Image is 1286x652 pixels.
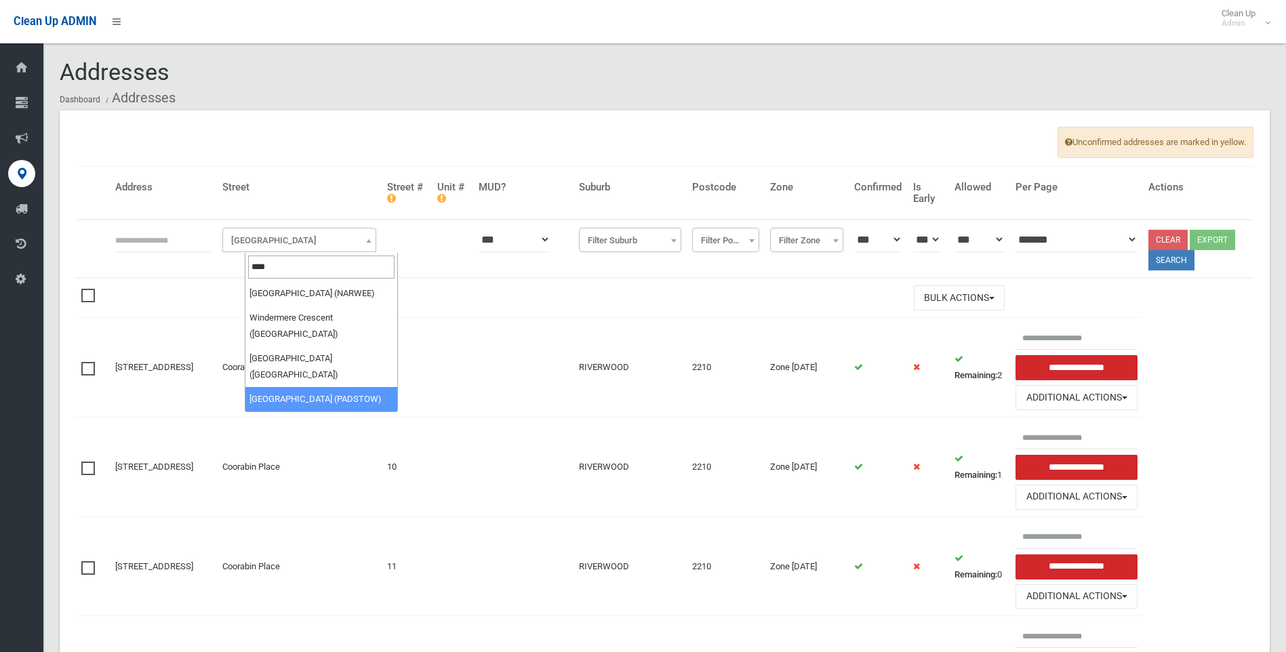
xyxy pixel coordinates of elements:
td: 2210 [687,318,765,417]
td: 2210 [687,417,765,517]
td: Zone [DATE] [765,318,849,417]
h4: Per Page [1016,182,1138,193]
span: Filter Suburb [579,228,681,252]
h4: Street # [387,182,426,204]
span: Unconfirmed addresses are marked in yellow. [1058,127,1253,158]
h4: Address [115,182,212,193]
h4: Is Early [913,182,944,204]
td: Coorabin Place [217,318,382,417]
li: [GEOGRAPHIC_DATA] ([GEOGRAPHIC_DATA]) [245,346,398,387]
a: [STREET_ADDRESS] [115,561,193,571]
td: Coorabin Place [217,516,382,616]
h4: Street [222,182,376,193]
td: Coorabin Place [217,417,382,517]
span: Filter Street [226,231,373,250]
span: Filter Zone [770,228,843,252]
span: Filter Suburb [582,231,678,250]
li: [GEOGRAPHIC_DATA] (PADSTOW) [245,387,398,411]
span: Addresses [60,58,169,85]
li: [GEOGRAPHIC_DATA] (NARWEE) [245,281,398,306]
h4: Actions [1148,182,1248,193]
h4: Unit # [437,182,468,204]
h4: Confirmed [854,182,902,193]
td: 2210 [687,516,765,616]
td: 11 [382,516,432,616]
button: Additional Actions [1016,485,1138,510]
h4: MUD? [479,182,568,193]
a: Dashboard [60,95,100,104]
span: Filter Postcode [692,228,759,252]
span: Filter Postcode [696,231,756,250]
button: Additional Actions [1016,385,1138,410]
span: Clean Up ADMIN [14,15,96,28]
h4: Postcode [692,182,759,193]
strong: Remaining: [955,470,997,480]
button: Export [1190,230,1235,250]
button: Additional Actions [1016,584,1138,609]
button: Search [1148,250,1194,270]
h4: Suburb [579,182,681,193]
td: 2 [949,318,1010,417]
a: Clear [1148,230,1188,250]
strong: Remaining: [955,370,997,380]
td: 0 [949,516,1010,616]
span: Filter Zone [773,231,840,250]
li: Windermere Crescent ([GEOGRAPHIC_DATA]) [245,306,398,346]
a: [STREET_ADDRESS] [115,362,193,372]
h4: Zone [770,182,843,193]
a: [STREET_ADDRESS] [115,462,193,472]
li: Addresses [102,85,176,110]
h4: Allowed [955,182,1005,193]
button: Bulk Actions [914,285,1005,310]
td: 1 [382,318,432,417]
span: Clean Up [1215,8,1269,28]
strong: Remaining: [955,569,997,579]
td: RIVERWOOD [574,516,687,616]
td: Zone [DATE] [765,417,849,517]
td: 10 [382,417,432,517]
td: Zone [DATE] [765,516,849,616]
td: RIVERWOOD [574,417,687,517]
span: Filter Street [222,228,376,252]
td: RIVERWOOD [574,318,687,417]
small: Admin [1222,18,1255,28]
td: 1 [949,417,1010,517]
